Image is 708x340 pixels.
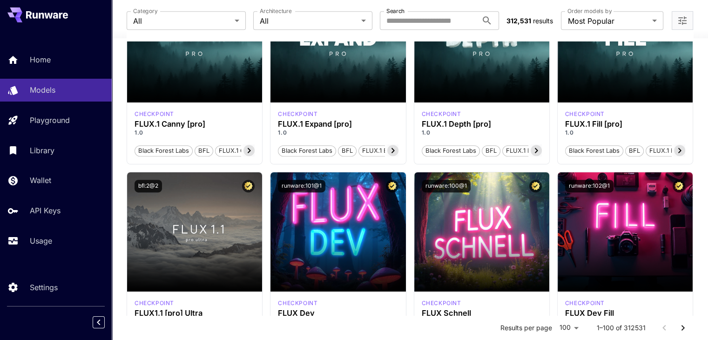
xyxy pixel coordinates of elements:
[195,144,213,156] button: BFL
[133,15,231,27] span: All
[278,180,325,192] button: runware:101@1
[565,110,605,118] div: fluxpro
[386,180,398,192] button: Certified Model – Vetted for best performance and includes a commercial license.
[278,129,398,137] p: 1.0
[278,146,336,156] span: Black Forest Labs
[422,120,542,129] h3: FLUX.1 Depth [pro]
[260,7,291,15] label: Architecture
[673,180,685,192] button: Certified Model – Vetted for best performance and includes a commercial license.
[422,129,542,137] p: 1.0
[135,146,192,156] span: Black Forest Labs
[242,180,255,192] button: Certified Model – Vetted for best performance and includes a commercial license.
[135,120,255,129] h3: FLUX.1 Canny [pro]
[278,110,317,118] div: fluxpro
[278,110,317,118] p: checkpoint
[567,7,612,15] label: Order models by
[565,309,685,318] h3: FLUX Dev Fill
[135,180,162,192] button: bfl:2@2
[278,144,336,156] button: Black Forest Labs
[260,15,357,27] span: All
[93,316,105,328] button: Collapse sidebar
[646,144,699,156] button: FLUX.1 Fill [pro]
[215,144,279,156] button: FLUX.1 Canny [pro]
[30,54,51,65] p: Home
[565,299,605,307] p: checkpoint
[135,110,174,118] p: checkpoint
[556,321,582,334] div: 100
[625,144,644,156] button: BFL
[482,146,500,156] span: BFL
[100,314,112,331] div: Collapse sidebar
[195,146,213,156] span: BFL
[674,319,692,337] button: Go to next page
[358,144,425,156] button: FLUX.1 Expand [pro]
[30,115,70,126] p: Playground
[422,299,461,307] p: checkpoint
[506,17,531,25] span: 312,531
[30,175,51,186] p: Wallet
[386,7,405,15] label: Search
[529,180,542,192] button: Certified Model – Vetted for best performance and includes a commercial license.
[482,144,500,156] button: BFL
[422,144,480,156] button: Black Forest Labs
[567,15,648,27] span: Most Popular
[646,146,698,156] span: FLUX.1 Fill [pro]
[338,144,357,156] button: BFL
[422,180,471,192] button: runware:100@1
[135,129,255,137] p: 1.0
[422,299,461,307] div: FLUX.1 S
[422,110,461,118] div: fluxpro
[278,299,317,307] div: FLUX.1 D
[135,299,174,307] p: checkpoint
[566,146,623,156] span: Black Forest Labs
[135,309,255,318] h3: FLUX1.1 [pro] Ultra
[278,309,398,318] h3: FLUX Dev
[30,235,52,246] p: Usage
[278,299,317,307] p: checkpoint
[565,299,605,307] div: FLUX.1 D
[359,146,425,156] span: FLUX.1 Expand [pro]
[500,323,552,333] p: Results per page
[422,110,461,118] p: checkpoint
[30,282,58,293] p: Settings
[422,146,479,156] span: Black Forest Labs
[30,205,61,216] p: API Keys
[677,15,688,27] button: Open more filters
[565,129,685,137] p: 1.0
[565,110,605,118] p: checkpoint
[278,120,398,129] h3: FLUX.1 Expand [pro]
[626,146,643,156] span: BFL
[565,120,685,129] h3: FLUX.1 Fill [pro]
[502,144,565,156] button: FLUX.1 Depth [pro]
[135,144,193,156] button: Black Forest Labs
[216,146,278,156] span: FLUX.1 Canny [pro]
[133,7,158,15] label: Category
[422,309,542,318] h3: FLUX Schnell
[135,110,174,118] div: fluxpro
[533,17,553,25] span: results
[597,323,646,333] p: 1–100 of 312531
[30,145,54,156] p: Library
[30,84,55,95] p: Models
[135,299,174,307] div: fluxultra
[338,146,356,156] span: BFL
[565,180,614,192] button: runware:102@1
[565,144,623,156] button: Black Forest Labs
[503,146,564,156] span: FLUX.1 Depth [pro]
